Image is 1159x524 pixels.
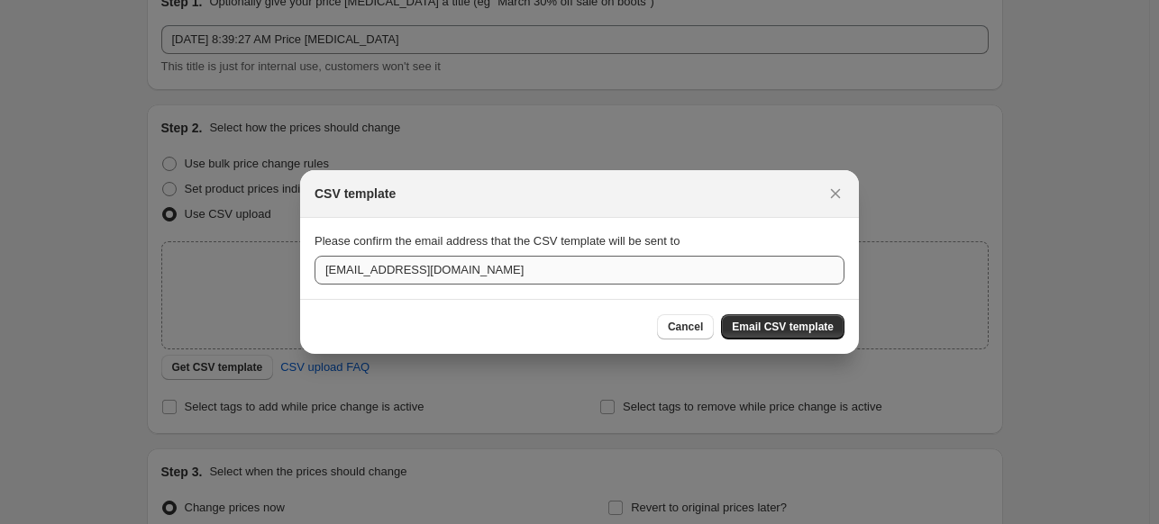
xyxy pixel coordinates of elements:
button: Close [823,181,848,206]
h2: CSV template [315,185,396,203]
span: Please confirm the email address that the CSV template will be sent to [315,234,680,248]
button: Cancel [657,314,714,339]
button: Email CSV template [721,314,844,339]
span: Email CSV template [732,320,834,334]
span: Cancel [668,320,703,334]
